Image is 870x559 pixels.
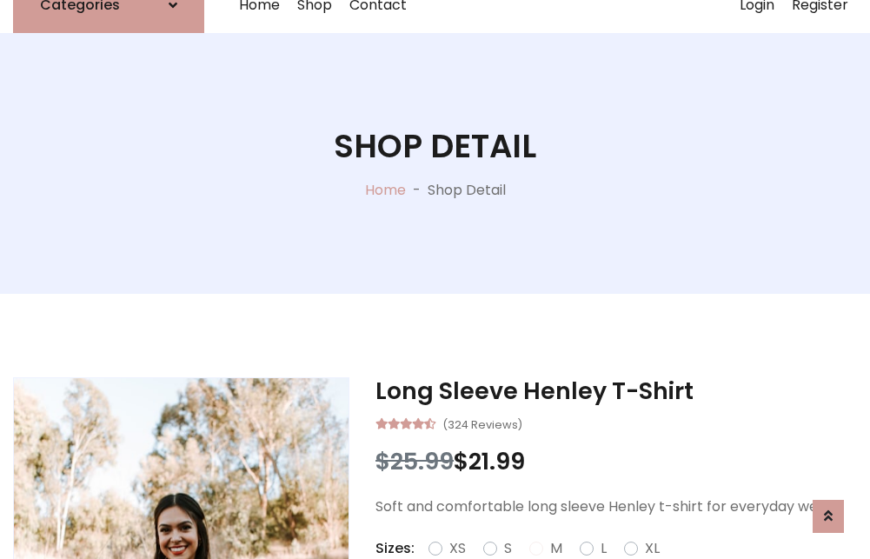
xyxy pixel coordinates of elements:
h1: Shop Detail [334,127,536,165]
label: XS [449,538,466,559]
p: - [406,180,428,201]
p: Shop Detail [428,180,506,201]
label: S [504,538,512,559]
label: M [550,538,562,559]
p: Sizes: [375,538,415,559]
h3: Long Sleeve Henley T-Shirt [375,377,857,405]
label: XL [645,538,660,559]
small: (324 Reviews) [442,413,522,434]
label: L [601,538,607,559]
span: 21.99 [468,445,525,477]
p: Soft and comfortable long sleeve Henley t-shirt for everyday wear. [375,496,857,517]
span: $25.99 [375,445,454,477]
h3: $ [375,448,857,476]
a: Home [365,180,406,200]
